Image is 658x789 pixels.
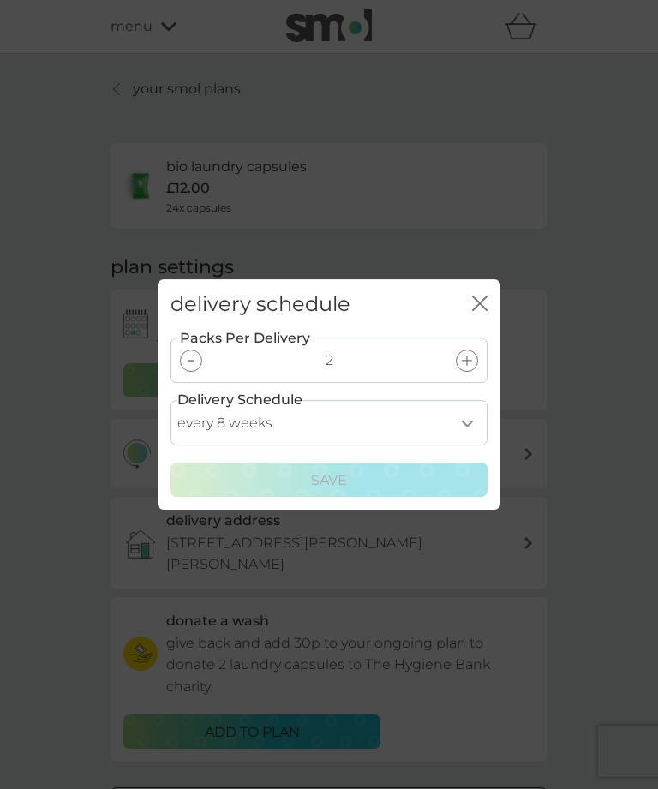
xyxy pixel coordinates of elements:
[170,463,488,497] button: Save
[178,327,312,350] label: Packs Per Delivery
[326,350,333,372] p: 2
[177,389,302,411] label: Delivery Schedule
[472,296,488,314] button: close
[170,292,350,317] h2: delivery schedule
[311,469,347,492] p: Save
